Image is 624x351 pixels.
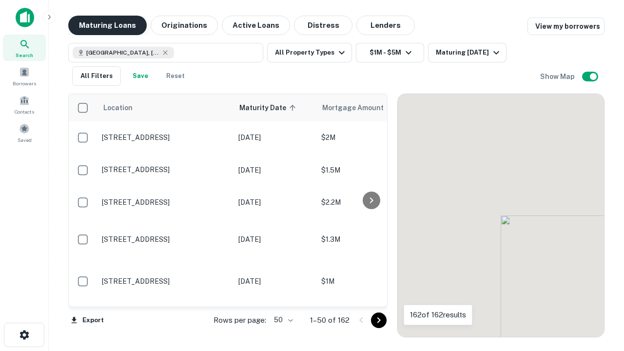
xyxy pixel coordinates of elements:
[322,102,396,114] span: Mortgage Amount
[68,43,263,62] button: [GEOGRAPHIC_DATA], [GEOGRAPHIC_DATA], [GEOGRAPHIC_DATA]
[151,16,218,35] button: Originations
[310,314,350,326] p: 1–50 of 162
[97,94,234,121] th: Location
[356,43,424,62] button: $1M - $5M
[356,16,415,35] button: Lenders
[72,66,121,86] button: All Filters
[86,48,159,57] span: [GEOGRAPHIC_DATA], [GEOGRAPHIC_DATA], [GEOGRAPHIC_DATA]
[125,66,156,86] button: Save your search to get updates of matches that match your search criteria.
[15,108,34,116] span: Contacts
[102,198,229,207] p: [STREET_ADDRESS]
[575,273,624,320] iframe: Chat Widget
[371,312,387,328] button: Go to next page
[102,133,229,142] p: [STREET_ADDRESS]
[3,119,46,146] a: Saved
[321,234,419,245] p: $1.3M
[160,66,191,86] button: Reset
[102,165,229,174] p: [STREET_ADDRESS]
[18,136,32,144] span: Saved
[321,197,419,208] p: $2.2M
[102,277,229,286] p: [STREET_ADDRESS]
[410,309,466,321] p: 162 of 162 results
[540,71,576,82] h6: Show Map
[436,47,502,58] div: Maturing [DATE]
[238,276,312,287] p: [DATE]
[238,197,312,208] p: [DATE]
[527,18,604,35] a: View my borrowers
[103,102,133,114] span: Location
[270,313,294,327] div: 50
[102,235,229,244] p: [STREET_ADDRESS]
[3,91,46,117] a: Contacts
[398,94,604,337] div: 0 0
[234,94,316,121] th: Maturity Date
[214,314,266,326] p: Rows per page:
[68,16,147,35] button: Maturing Loans
[321,276,419,287] p: $1M
[238,132,312,143] p: [DATE]
[239,102,299,114] span: Maturity Date
[267,43,352,62] button: All Property Types
[321,165,419,175] p: $1.5M
[68,313,106,328] button: Export
[13,79,36,87] span: Borrowers
[16,51,33,59] span: Search
[222,16,290,35] button: Active Loans
[321,132,419,143] p: $2M
[238,165,312,175] p: [DATE]
[294,16,352,35] button: Distress
[3,35,46,61] a: Search
[3,63,46,89] a: Borrowers
[428,43,507,62] button: Maturing [DATE]
[16,8,34,27] img: capitalize-icon.png
[316,94,424,121] th: Mortgage Amount
[238,234,312,245] p: [DATE]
